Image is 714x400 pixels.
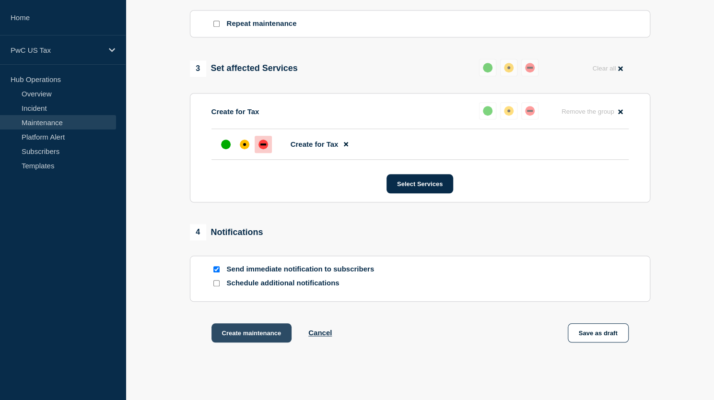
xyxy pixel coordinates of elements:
div: down [525,63,535,72]
button: affected [500,59,517,76]
span: Create for Tax [291,140,339,148]
button: Clear all [586,59,628,78]
button: Save as draft [568,323,629,342]
div: up [483,63,492,72]
p: Create for Tax [211,107,259,116]
div: affected [240,140,249,149]
button: down [521,102,538,119]
button: affected [500,102,517,119]
button: Select Services [386,174,453,193]
button: up [479,59,496,76]
span: Remove the group [562,108,614,115]
span: 3 [190,60,206,77]
div: down [525,106,535,116]
span: 4 [190,224,206,240]
button: down [521,59,538,76]
div: up [221,140,231,149]
button: Create maintenance [211,323,292,342]
p: Repeat maintenance [227,19,297,28]
div: Set affected Services [190,60,298,77]
div: affected [504,106,514,116]
input: Send immediate notification to subscribers [213,266,220,272]
p: Send immediate notification to subscribers [227,265,380,274]
div: Notifications [190,224,263,240]
input: Repeat maintenance [213,21,220,27]
div: down [258,140,268,149]
div: up [483,106,492,116]
p: Schedule additional notifications [227,279,380,288]
button: up [479,102,496,119]
input: Schedule additional notifications [213,280,220,286]
button: Remove the group [556,102,629,121]
div: affected [504,63,514,72]
p: PwC US Tax [11,46,103,54]
button: Cancel [308,329,332,337]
